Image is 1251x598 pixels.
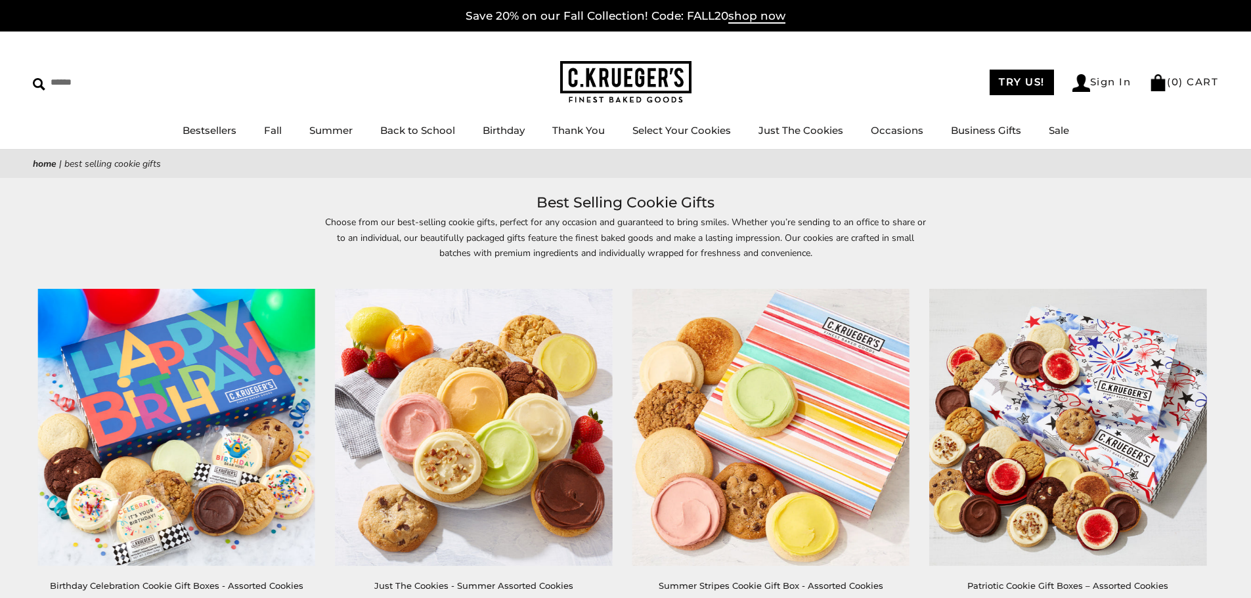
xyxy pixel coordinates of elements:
[1072,74,1090,92] img: Account
[967,580,1168,591] a: Patriotic Cookie Gift Boxes – Assorted Cookies
[483,124,525,137] a: Birthday
[951,124,1021,137] a: Business Gifts
[466,9,785,24] a: Save 20% on our Fall Collection! Code: FALL20shop now
[728,9,785,24] span: shop now
[871,124,923,137] a: Occasions
[552,124,605,137] a: Thank You
[264,124,282,137] a: Fall
[929,289,1206,566] img: Patriotic Cookie Gift Boxes – Assorted Cookies
[560,61,691,104] img: C.KRUEGER'S
[53,191,1198,215] h1: Best Selling Cookie Gifts
[1149,75,1218,88] a: (0) CART
[38,289,315,566] img: Birthday Celebration Cookie Gift Boxes - Assorted Cookies
[64,158,161,170] span: Best Selling Cookie Gifts
[1072,74,1131,92] a: Sign In
[380,124,455,137] a: Back to School
[59,158,62,170] span: |
[990,70,1054,95] a: TRY US!
[632,289,910,566] img: Summer Stripes Cookie Gift Box - Assorted Cookies
[33,78,45,91] img: Search
[1149,74,1167,91] img: Bag
[324,215,928,275] p: Choose from our best-selling cookie gifts, perfect for any occasion and guaranteed to bring smile...
[632,124,731,137] a: Select Your Cookies
[33,158,56,170] a: Home
[33,156,1218,171] nav: breadcrumbs
[183,124,236,137] a: Bestsellers
[50,580,303,591] a: Birthday Celebration Cookie Gift Boxes - Assorted Cookies
[1049,124,1069,137] a: Sale
[309,124,353,137] a: Summer
[374,580,573,591] a: Just The Cookies - Summer Assorted Cookies
[33,72,189,93] input: Search
[1172,75,1179,88] span: 0
[335,289,612,566] img: Just The Cookies - Summer Assorted Cookies
[659,580,883,591] a: Summer Stripes Cookie Gift Box - Assorted Cookies
[758,124,843,137] a: Just The Cookies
